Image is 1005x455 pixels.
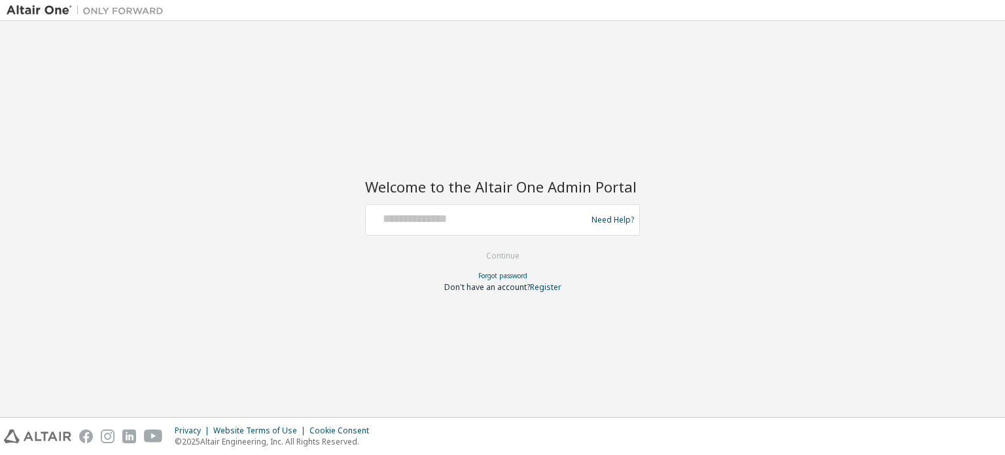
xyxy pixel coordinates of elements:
img: Altair One [7,4,170,17]
img: facebook.svg [79,429,93,443]
div: Cookie Consent [309,426,377,436]
p: © 2025 Altair Engineering, Inc. All Rights Reserved. [175,436,377,447]
a: Register [530,282,561,293]
div: Privacy [175,426,213,436]
a: Need Help? [591,219,634,220]
div: Website Terms of Use [213,426,309,436]
img: altair_logo.svg [4,429,71,443]
a: Forgot password [478,271,527,280]
h2: Welcome to the Altair One Admin Portal [365,177,640,196]
img: instagram.svg [101,429,115,443]
img: linkedin.svg [122,429,136,443]
img: youtube.svg [144,429,163,443]
span: Don't have an account? [444,282,530,293]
